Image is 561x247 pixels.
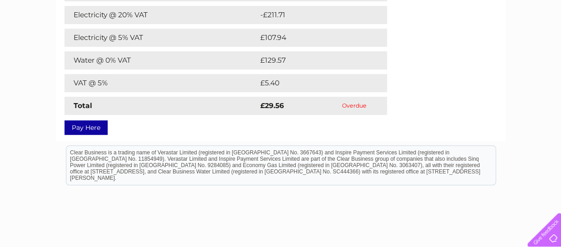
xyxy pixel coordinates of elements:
td: VAT @ 5% [65,74,258,92]
a: Contact [501,39,523,45]
td: Water @ 0% VAT [65,51,258,69]
td: -£211.71 [258,6,370,24]
a: Blog [482,39,495,45]
strong: Total [74,101,92,110]
td: £107.94 [258,29,370,47]
strong: £29.56 [260,101,284,110]
div: Clear Business is a trading name of Verastar Limited (registered in [GEOGRAPHIC_DATA] No. 3667643... [66,5,496,44]
a: Water [401,39,418,45]
a: Telecoms [449,39,477,45]
a: Pay Here [65,120,108,135]
td: £5.40 [258,74,366,92]
td: Electricity @ 5% VAT [65,29,258,47]
a: Log out [531,39,552,45]
a: Energy [424,39,444,45]
td: Electricity @ 20% VAT [65,6,258,24]
a: 0333 014 3131 [390,5,452,16]
img: logo.png [20,24,66,51]
td: Overdue [321,97,387,115]
td: £129.57 [258,51,370,69]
